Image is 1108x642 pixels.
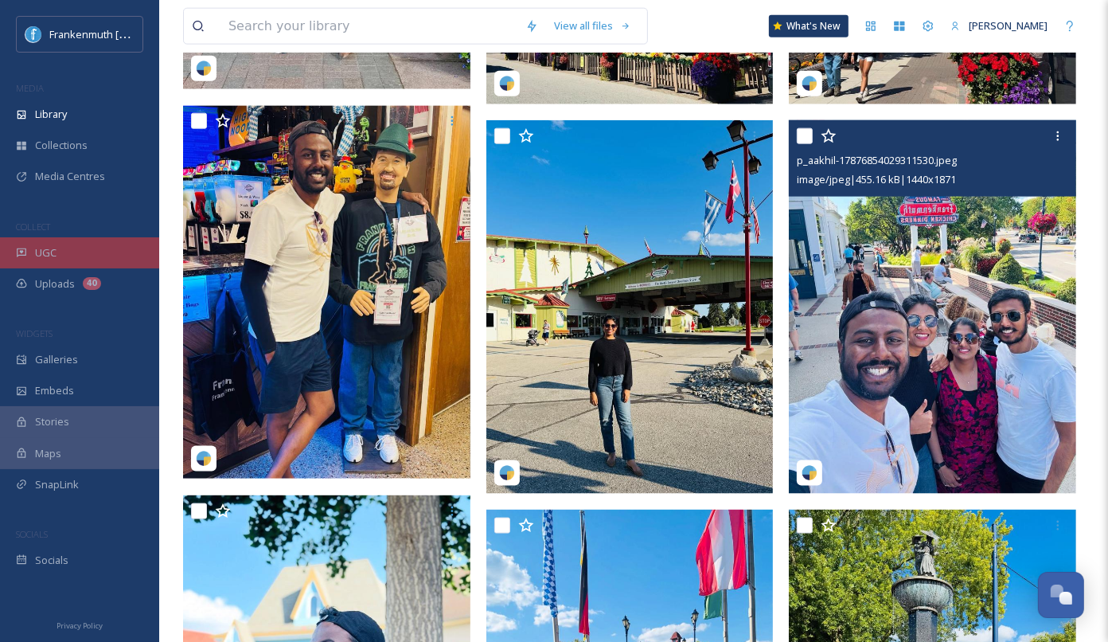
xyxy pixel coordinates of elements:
[83,277,101,290] div: 40
[499,76,515,92] img: snapsea-logo.png
[546,10,639,41] a: View all files
[35,245,57,260] span: UGC
[35,138,88,153] span: Collections
[16,528,48,540] span: SOCIALS
[797,153,957,167] span: p_aakhil-17876854029311530.jpeg
[35,352,78,367] span: Galleries
[499,465,515,481] img: snapsea-logo.png
[220,9,517,44] input: Search your library
[196,61,212,76] img: snapsea-logo.png
[802,76,817,92] img: snapsea-logo.png
[1038,572,1084,618] button: Open Chat
[16,327,53,339] span: WIDGETS
[35,414,69,429] span: Stories
[57,615,103,634] a: Privacy Policy
[35,446,61,461] span: Maps
[183,106,470,480] img: p_aakhil-17859902091501032.jpeg
[35,169,105,184] span: Media Centres
[16,82,44,94] span: MEDIA
[942,10,1055,41] a: [PERSON_NAME]
[35,276,75,292] span: Uploads
[35,553,68,568] span: Socials
[196,451,212,467] img: snapsea-logo.png
[35,383,74,398] span: Embeds
[25,26,41,42] img: Social%20Media%20PFP%202025.jpg
[16,221,50,233] span: COLLECT
[57,620,103,631] span: Privacy Policy
[797,172,956,186] span: image/jpeg | 455.16 kB | 1440 x 1871
[802,465,817,481] img: snapsea-logo.png
[35,107,67,122] span: Library
[486,120,774,494] img: p_aakhil-17850060243559195.jpeg
[969,18,1048,33] span: [PERSON_NAME]
[35,477,79,492] span: SnapLink
[789,120,1076,494] img: p_aakhil-17876854029311530.jpeg
[49,26,170,41] span: Frankenmuth [US_STATE]
[769,15,849,37] a: What's New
